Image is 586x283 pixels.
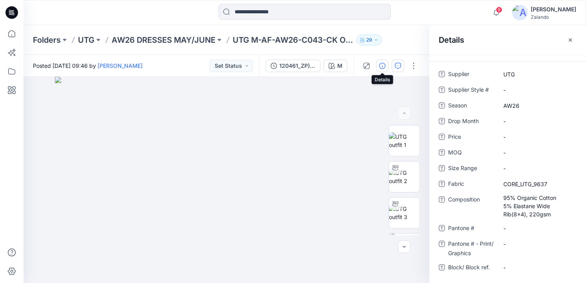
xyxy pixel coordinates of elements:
span: 95% Organic Cotton 5% Elastane Wide Rib(8x4), 220gsm [503,194,572,218]
a: UTG [78,34,94,45]
span: Drop Month [448,116,495,127]
span: - [503,224,572,232]
img: avatar [512,5,528,20]
span: Supplier [448,69,495,80]
span: Block/ Block ref. [448,263,495,274]
span: AW26 [503,102,572,110]
a: AW26 DRESSES MAY/JUNE [112,34,215,45]
img: UTG outfit 3 [389,205,420,221]
span: - [503,240,572,248]
span: CORE_UTG_9637 [503,180,572,188]
span: - [503,263,572,272]
div: [PERSON_NAME] [531,5,576,14]
span: MOQ [448,148,495,159]
span: - [503,117,572,125]
span: - [503,164,572,172]
span: Price [448,132,495,143]
span: Fabric [448,179,495,190]
div: 120461_ZP)L_DEV [279,62,315,70]
span: - [503,149,572,157]
button: 120461_ZP)L_DEV [266,60,320,72]
span: Season [448,101,495,112]
span: - [503,133,572,141]
button: M [324,60,347,72]
span: Supplier Style # [448,85,495,96]
div: Zalando [531,14,576,20]
img: eyJhbGciOiJIUzI1NiIsImtpZCI6IjAiLCJzbHQiOiJzZXMiLCJ0eXAiOiJKV1QifQ.eyJkYXRhIjp7InR5cGUiOiJzdG9yYW... [55,77,398,283]
span: UTG [503,70,572,78]
span: Composition [448,195,495,219]
button: 29 [356,34,382,45]
h2: Details [439,35,464,45]
a: [PERSON_NAME] [98,62,143,69]
button: Details [376,60,389,72]
span: Pantone # - Print/ Graphics [448,239,495,258]
p: UTG M-AF-AW26-C043-CK Option B / 120461 [233,34,353,45]
span: Posted [DATE] 09:46 by [33,62,143,70]
span: 9 [496,7,502,13]
img: UTG outfit 2 [389,169,420,185]
div: M [337,62,342,70]
a: Folders [33,34,61,45]
p: 29 [366,36,372,44]
img: 120461_ZP)L_DEV_AT_M_120461-wrkm [389,234,420,264]
span: Pantone # [448,223,495,234]
img: UTG outfit 1 [389,132,420,149]
span: - [503,86,572,94]
span: Size Range [448,163,495,174]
